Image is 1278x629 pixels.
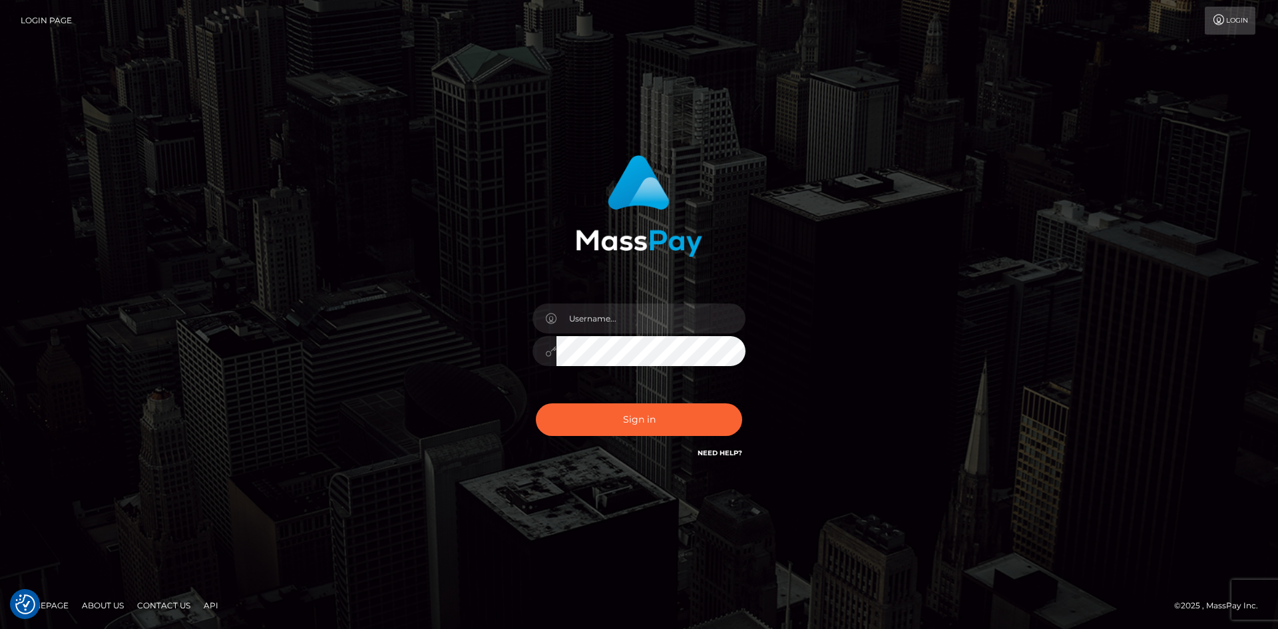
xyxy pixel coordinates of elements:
[1174,598,1268,613] div: © 2025 , MassPay Inc.
[21,7,72,35] a: Login Page
[15,595,74,616] a: Homepage
[698,449,742,457] a: Need Help?
[132,595,196,616] a: Contact Us
[15,594,35,614] button: Consent Preferences
[198,595,224,616] a: API
[1205,7,1255,35] a: Login
[556,304,745,333] input: Username...
[536,403,742,436] button: Sign in
[77,595,129,616] a: About Us
[576,155,702,257] img: MassPay Login
[15,594,35,614] img: Revisit consent button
